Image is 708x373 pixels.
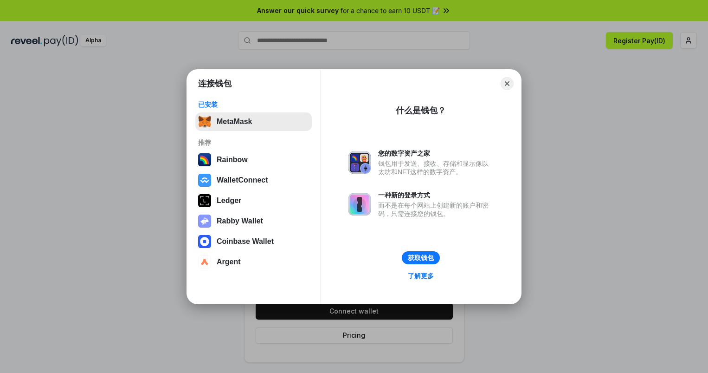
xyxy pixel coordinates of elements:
img: svg+xml,%3Csvg%20width%3D%2228%22%20height%3D%2228%22%20viewBox%3D%220%200%2028%2028%22%20fill%3D... [198,255,211,268]
a: 了解更多 [402,270,439,282]
button: Rabby Wallet [195,212,312,230]
img: svg+xml,%3Csvg%20xmlns%3D%22http%3A%2F%2Fwww.w3.org%2F2000%2Fsvg%22%20width%3D%2228%22%20height%3... [198,194,211,207]
img: svg+xml,%3Csvg%20width%3D%2228%22%20height%3D%2228%22%20viewBox%3D%220%200%2028%2028%22%20fill%3D... [198,235,211,248]
img: svg+xml,%3Csvg%20width%3D%2228%22%20height%3D%2228%22%20viewBox%3D%220%200%2028%2028%22%20fill%3D... [198,174,211,187]
button: WalletConnect [195,171,312,190]
button: Ledger [195,191,312,210]
div: Argent [217,258,241,266]
div: 钱包用于发送、接收、存储和显示像以太坊和NFT这样的数字资产。 [378,159,493,176]
img: svg+xml,%3Csvg%20xmlns%3D%22http%3A%2F%2Fwww.w3.org%2F2000%2Fsvg%22%20fill%3D%22none%22%20viewBox... [198,215,211,228]
div: 了解更多 [408,272,434,280]
div: Rabby Wallet [217,217,263,225]
div: 获取钱包 [408,254,434,262]
div: WalletConnect [217,176,268,184]
div: 什么是钱包？ [396,105,446,116]
button: Argent [195,253,312,271]
div: 您的数字资产之家 [378,149,493,157]
div: 推荐 [198,138,309,147]
button: Coinbase Wallet [195,232,312,251]
div: 而不是在每个网站上创建新的账户和密码，只需连接您的钱包。 [378,201,493,218]
div: 一种新的登录方式 [378,191,493,199]
button: 获取钱包 [402,251,440,264]
div: Coinbase Wallet [217,237,274,246]
img: svg+xml,%3Csvg%20xmlns%3D%22http%3A%2F%2Fwww.w3.org%2F2000%2Fsvg%22%20fill%3D%22none%22%20viewBox... [348,193,371,216]
button: Close [501,77,514,90]
h1: 连接钱包 [198,78,232,89]
button: Rainbow [195,151,312,169]
div: 已安装 [198,100,309,109]
button: MetaMask [195,112,312,131]
img: svg+xml,%3Csvg%20fill%3D%22none%22%20height%3D%2233%22%20viewBox%3D%220%200%2035%2033%22%20width%... [198,115,211,128]
img: svg+xml,%3Csvg%20width%3D%22120%22%20height%3D%22120%22%20viewBox%3D%220%200%20120%20120%22%20fil... [198,153,211,166]
div: Ledger [217,196,241,205]
img: svg+xml,%3Csvg%20xmlns%3D%22http%3A%2F%2Fwww.w3.org%2F2000%2Fsvg%22%20fill%3D%22none%22%20viewBox... [348,151,371,174]
div: MetaMask [217,118,252,126]
div: Rainbow [217,156,248,164]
